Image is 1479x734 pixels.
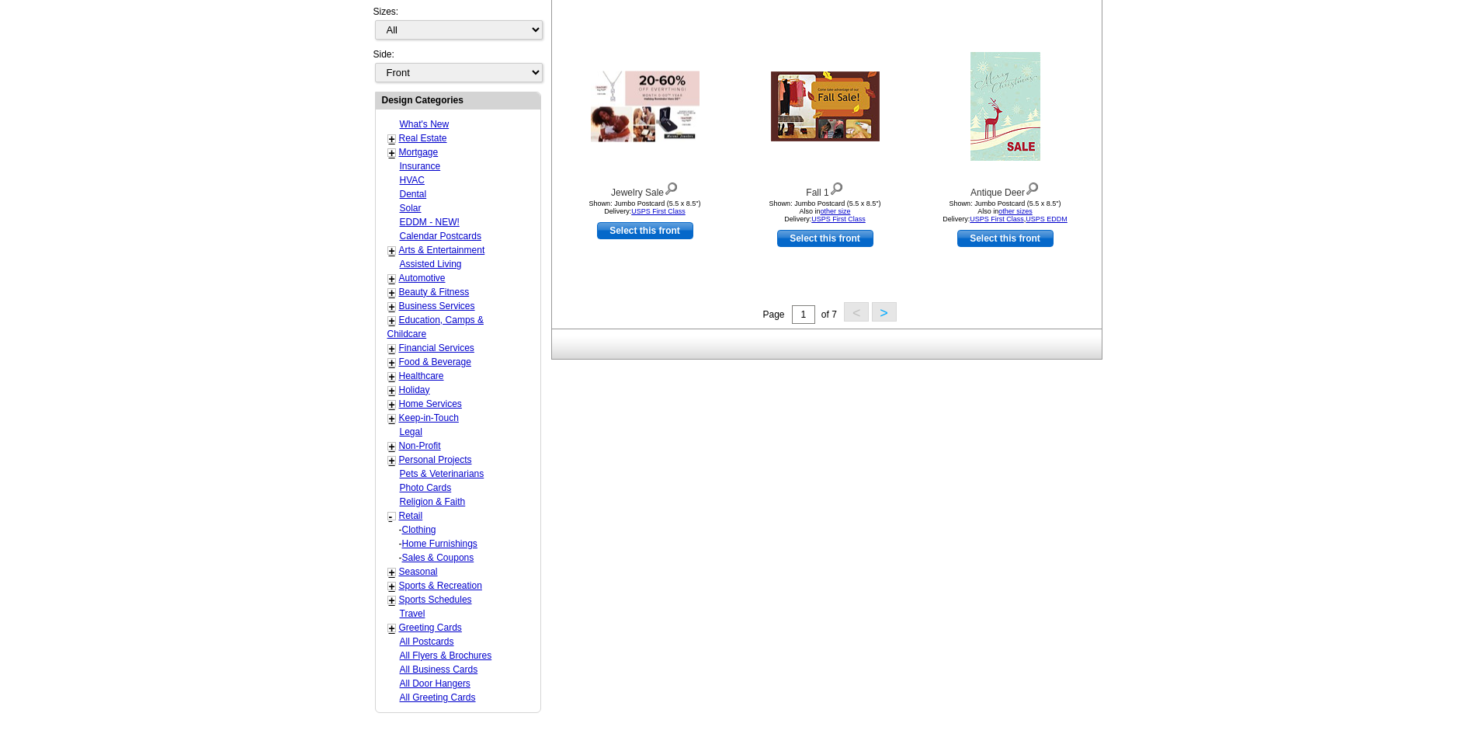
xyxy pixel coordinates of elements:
a: + [389,594,395,607]
a: Healthcare [399,370,444,381]
a: Home Services [399,398,462,409]
a: + [389,454,395,467]
a: Insurance [400,161,441,172]
span: Also in [977,207,1033,215]
a: + [389,273,395,285]
a: Financial Services [399,343,474,353]
a: Non-Profit [399,440,441,451]
a: + [389,622,395,635]
div: Fall 1 [740,179,911,200]
a: + [389,398,395,411]
span: Also in [799,207,850,215]
a: + [389,245,395,257]
a: Holiday [399,384,430,395]
a: Solar [400,203,422,214]
a: Calendar Postcards [400,231,481,242]
a: All Flyers & Brochures [400,650,492,661]
a: + [389,357,395,369]
a: What's New [400,119,450,130]
a: + [389,580,395,593]
img: Fall 1 [771,71,880,141]
a: Pets & Veterinarians [400,468,484,479]
span: of 7 [821,309,837,320]
a: USPS First Class [970,215,1024,223]
div: - [387,537,539,551]
iframe: LiveChat chat widget [1168,373,1479,734]
a: All Greeting Cards [400,692,476,703]
img: Antique Deer [970,52,1040,161]
a: - [389,510,393,523]
a: All Door Hangers [400,678,470,689]
img: view design details [829,179,844,196]
a: + [389,370,395,383]
div: Side: [373,47,541,84]
button: > [872,302,897,322]
a: use this design [597,222,693,239]
a: Clothing [402,524,436,535]
a: Photo Cards [400,482,452,493]
a: Mortgage [399,147,439,158]
a: + [389,147,395,159]
div: Antique Deer [920,179,1091,200]
img: view design details [664,179,679,196]
a: Home Furnishings [402,538,477,549]
a: Arts & Entertainment [399,245,485,256]
div: - [387,551,539,565]
a: + [389,287,395,299]
div: Jewelry Sale [560,179,731,200]
a: Personal Projects [399,454,472,465]
a: + [389,384,395,397]
a: Greeting Cards [399,622,462,633]
div: Design Categories [376,92,540,107]
a: Real Estate [399,133,447,144]
a: Business Services [399,301,475,311]
div: Sizes: [373,5,541,47]
a: All Postcards [400,636,454,647]
img: view design details [1025,179,1040,196]
a: + [389,343,395,355]
div: - [387,523,539,537]
div: Shown: Jumbo Postcard (5.5 x 8.5") Delivery: [740,200,911,223]
a: + [389,566,395,579]
a: USPS EDDM [1026,215,1068,223]
a: Seasonal [399,566,438,577]
button: < [844,302,869,322]
div: Shown: Jumbo Postcard (5.5 x 8.5") Delivery: , [920,200,1091,223]
a: + [389,133,395,145]
a: use this design [957,230,1054,247]
a: Assisted Living [400,259,462,270]
a: Keep-in-Touch [399,412,459,423]
a: Automotive [399,273,446,284]
a: HVAC [400,175,425,186]
a: Dental [400,189,427,200]
a: All Business Cards [400,664,478,675]
a: Retail [399,510,423,521]
a: + [389,301,395,313]
a: use this design [777,230,873,247]
a: + [389,412,395,425]
a: Legal [400,426,422,437]
a: Sports & Recreation [399,580,482,591]
a: Beauty & Fitness [399,287,470,297]
a: USPS First Class [811,215,866,223]
a: Travel [400,608,425,619]
a: EDDM - NEW! [400,217,460,228]
a: other sizes [998,207,1033,215]
img: Jewelry Sale [591,71,700,142]
a: Sales & Coupons [402,552,474,563]
span: Page [762,309,784,320]
a: + [389,440,395,453]
a: other size [820,207,850,215]
a: Religion & Faith [400,496,466,507]
a: Sports Schedules [399,594,472,605]
a: USPS First Class [631,207,686,215]
a: + [389,315,395,327]
a: Education, Camps & Childcare [387,315,484,339]
a: Food & Beverage [399,357,471,367]
div: Shown: Jumbo Postcard (5.5 x 8.5") Delivery: [560,200,731,215]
